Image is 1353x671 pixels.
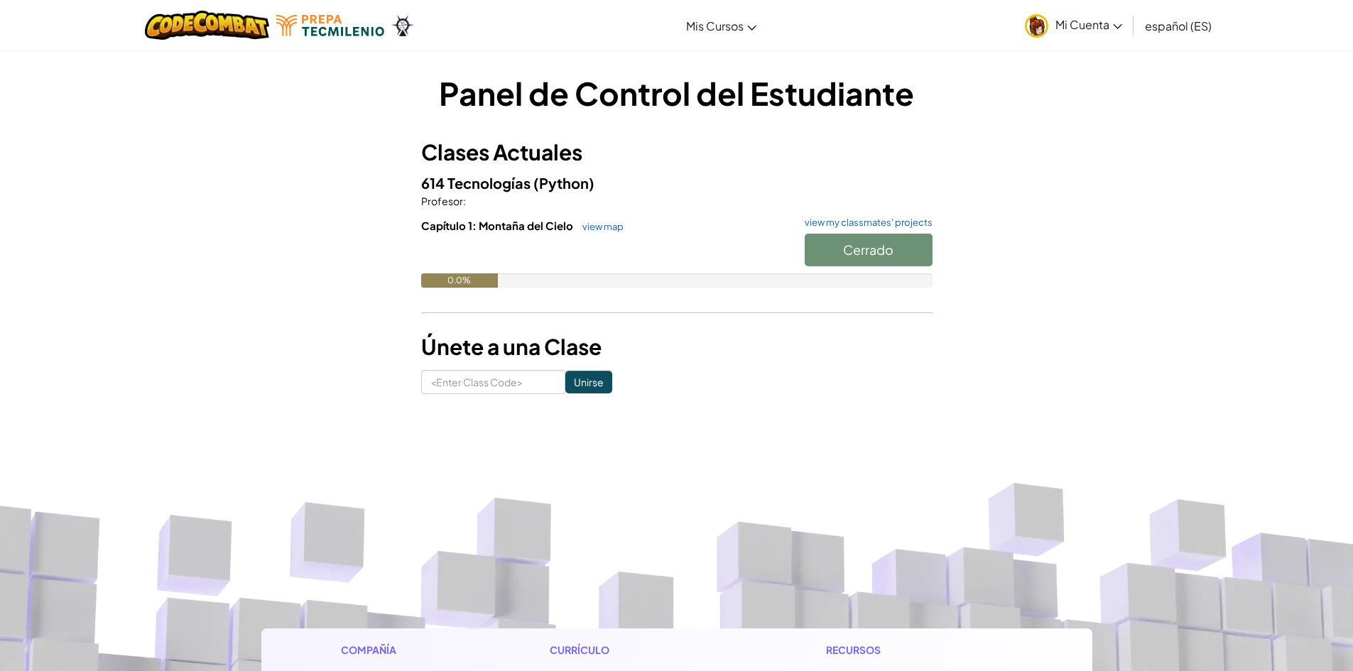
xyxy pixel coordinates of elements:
[826,643,1013,658] h1: Recursos
[421,174,533,192] span: 614 Tecnologías
[1145,18,1212,33] span: español (ES)
[421,370,565,394] input: <Enter Class Code>
[1055,17,1122,32] span: Mi Cuenta
[391,15,414,36] img: Ozaria
[463,195,466,207] span: :
[341,643,460,658] h1: Compañía
[276,15,384,36] img: Tecmilenio logo
[550,643,737,658] h1: Currículo
[533,174,594,192] span: (Python)
[1138,6,1219,45] a: español (ES)
[575,221,624,232] a: view map
[145,11,269,40] img: CodeCombat logo
[421,331,933,363] h3: Únete a una Clase
[686,18,744,33] span: Mis Cursos
[1018,3,1129,48] a: Mi Cuenta
[798,218,933,227] a: view my classmates' projects
[421,71,933,115] h1: Panel de Control del Estudiante
[421,273,498,288] div: 0.0%
[421,219,575,232] span: Capítulo 1: Montaña del Cielo
[421,136,933,168] h3: Clases Actuales
[1025,14,1048,38] img: avatar
[565,371,612,393] input: Unirse
[679,6,764,45] a: Mis Cursos
[421,195,463,207] span: Profesor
